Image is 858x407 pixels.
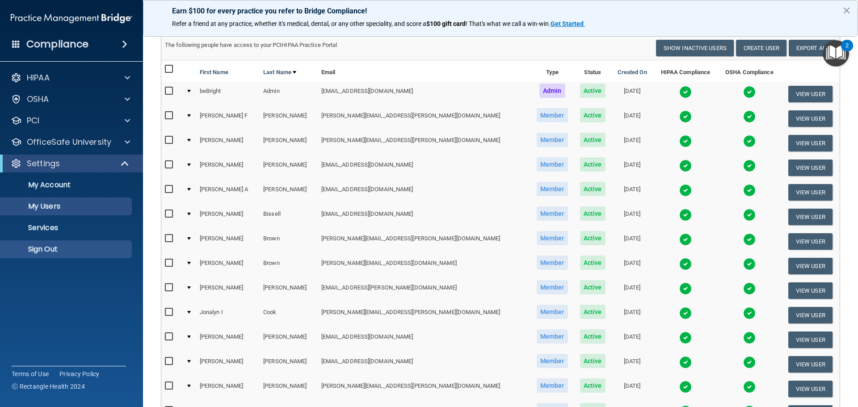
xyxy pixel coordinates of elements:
td: [PERSON_NAME] [196,377,260,401]
span: Active [580,378,606,393]
img: tick.e7d51cea.svg [743,331,756,344]
img: tick.e7d51cea.svg [743,209,756,221]
img: tick.e7d51cea.svg [679,307,692,319]
img: tick.e7d51cea.svg [743,381,756,393]
td: [PERSON_NAME] A [196,180,260,205]
span: Member [537,231,568,245]
button: View User [788,159,833,176]
td: [DATE] [611,303,653,327]
td: [PERSON_NAME] [260,278,318,303]
span: Active [580,305,606,319]
button: View User [788,331,833,348]
td: Cook [260,303,318,327]
a: First Name [200,67,228,78]
td: Brown [260,254,318,278]
span: ! That's what we call a win-win. [466,20,551,27]
strong: Get Started [551,20,584,27]
th: Status [574,60,611,82]
span: Member [537,354,568,368]
td: [PERSON_NAME] [260,327,318,352]
td: [PERSON_NAME][EMAIL_ADDRESS][PERSON_NAME][DOMAIN_NAME] [318,106,530,131]
span: Active [580,108,606,122]
button: Close [842,3,851,17]
td: [EMAIL_ADDRESS][DOMAIN_NAME] [318,155,530,180]
img: tick.e7d51cea.svg [679,159,692,172]
p: Earn $100 for every practice you refer to Bridge Compliance! [172,7,829,15]
td: [EMAIL_ADDRESS][PERSON_NAME][DOMAIN_NAME] [318,278,530,303]
td: Brown [260,229,318,254]
td: [PERSON_NAME] [260,131,318,155]
td: [DATE] [611,131,653,155]
span: Member [537,108,568,122]
td: [EMAIL_ADDRESS][DOMAIN_NAME] [318,327,530,352]
span: Refer a friend at any practice, whether it's medical, dental, or any other speciality, and score a [172,20,426,27]
td: [PERSON_NAME] [196,131,260,155]
img: tick.e7d51cea.svg [743,184,756,197]
img: tick.e7d51cea.svg [679,209,692,221]
span: The following people have access to your PCIHIPAA Practice Portal [165,42,337,48]
button: Create User [736,40,786,56]
th: HIPAA Compliance [653,60,718,82]
strong: $100 gift card [426,20,466,27]
a: HIPAA [11,72,130,83]
td: [PERSON_NAME][EMAIL_ADDRESS][PERSON_NAME][DOMAIN_NAME] [318,377,530,401]
img: tick.e7d51cea.svg [679,331,692,344]
span: Member [537,280,568,294]
td: [PERSON_NAME] [260,352,318,377]
span: Member [537,206,568,221]
td: [DATE] [611,377,653,401]
img: tick.e7d51cea.svg [743,307,756,319]
iframe: Drift Widget Chat Controller [813,345,847,379]
p: Services [6,223,128,232]
td: [EMAIL_ADDRESS][DOMAIN_NAME] [318,352,530,377]
button: View User [788,110,833,127]
td: [PERSON_NAME] [196,327,260,352]
span: Active [580,157,606,172]
p: Settings [27,158,60,169]
h4: Compliance [26,38,88,50]
td: [DATE] [611,327,653,352]
img: tick.e7d51cea.svg [743,258,756,270]
td: [DATE] [611,106,653,131]
button: View User [788,381,833,397]
a: Get Started [551,20,585,27]
td: [PERSON_NAME] [196,278,260,303]
td: [EMAIL_ADDRESS][DOMAIN_NAME] [318,205,530,229]
img: tick.e7d51cea.svg [679,135,692,147]
img: tick.e7d51cea.svg [679,356,692,369]
img: PMB logo [11,9,132,27]
td: [PERSON_NAME] [196,229,260,254]
button: View User [788,258,833,274]
td: [DATE] [611,155,653,180]
td: [EMAIL_ADDRESS][DOMAIN_NAME] [318,82,530,106]
p: OfficeSafe University [27,137,111,147]
th: Email [318,60,530,82]
button: View User [788,233,833,250]
td: [PERSON_NAME] [196,254,260,278]
td: [PERSON_NAME] [260,180,318,205]
td: [PERSON_NAME] [260,155,318,180]
button: Open Resource Center, 2 new notifications [823,40,849,67]
span: Active [580,280,606,294]
img: tick.e7d51cea.svg [679,258,692,270]
img: tick.e7d51cea.svg [743,86,756,98]
a: Settings [11,158,130,169]
a: Export All [789,40,836,56]
td: [DATE] [611,180,653,205]
button: View User [788,135,833,151]
img: tick.e7d51cea.svg [679,86,692,98]
th: OSHA Compliance [718,60,781,82]
td: [PERSON_NAME][EMAIL_ADDRESS][PERSON_NAME][DOMAIN_NAME] [318,229,530,254]
img: tick.e7d51cea.svg [679,381,692,393]
span: Member [537,305,568,319]
span: Member [537,182,568,196]
td: [PERSON_NAME] [196,205,260,229]
button: View User [788,307,833,323]
a: Last Name [263,67,296,78]
td: [DATE] [611,82,653,106]
img: tick.e7d51cea.svg [679,282,692,295]
td: [DATE] [611,352,653,377]
span: Admin [539,84,565,98]
p: Sign Out [6,245,128,254]
td: [PERSON_NAME] [196,352,260,377]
